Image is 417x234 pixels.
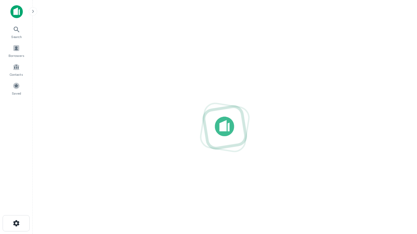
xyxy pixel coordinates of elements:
a: Search [2,23,31,41]
span: Borrowers [8,53,24,58]
span: Contacts [10,72,23,77]
a: Contacts [2,61,31,78]
a: Saved [2,80,31,97]
a: Borrowers [2,42,31,59]
iframe: Chat Widget [384,182,417,213]
span: Search [11,34,22,39]
span: Saved [12,91,21,96]
img: capitalize-icon.png [10,5,23,18]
